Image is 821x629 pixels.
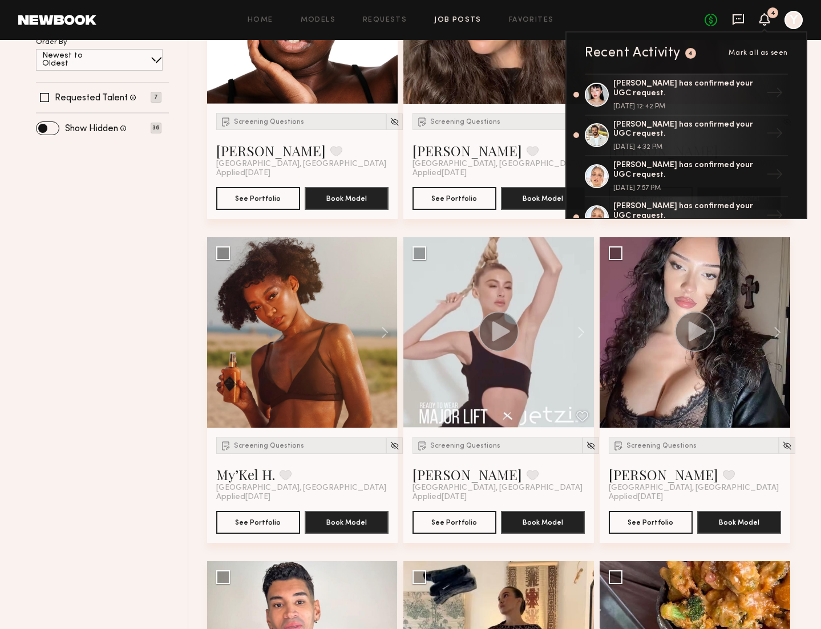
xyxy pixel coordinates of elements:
a: Favorites [509,17,554,24]
a: Book Model [501,193,585,202]
img: Submission Icon [220,440,232,451]
a: Job Posts [434,17,482,24]
button: Book Model [305,511,389,534]
span: Screening Questions [234,119,304,125]
a: Book Model [305,517,389,526]
div: Applied [DATE] [216,169,389,178]
label: Requested Talent [55,94,128,103]
span: Screening Questions [430,443,500,449]
a: [PERSON_NAME] [609,465,718,484]
div: [DATE] 4:32 PM [613,144,762,151]
div: [PERSON_NAME] has confirmed your UGC request. [613,120,762,140]
a: [PERSON_NAME] [412,465,522,484]
span: Screening Questions [626,443,697,449]
a: [PERSON_NAME] has confirmed your UGC request.[DATE] 7:57 PM→ [585,156,788,197]
div: Applied [DATE] [216,493,389,502]
a: Book Model [501,517,585,526]
div: → [762,202,788,232]
div: Applied [DATE] [609,493,781,502]
p: 36 [151,123,161,133]
p: Newest to Oldest [42,52,110,68]
button: Book Model [305,187,389,210]
button: Book Model [501,187,585,210]
button: See Portfolio [412,511,496,534]
img: Submission Icon [416,116,428,127]
a: Book Model [697,517,781,526]
span: Screening Questions [234,443,304,449]
img: Submission Icon [416,440,428,451]
div: 4 [688,51,693,57]
a: Book Model [305,193,389,202]
img: Unhide Model [586,441,596,451]
img: Unhide Model [390,117,399,127]
span: [GEOGRAPHIC_DATA], [GEOGRAPHIC_DATA] [609,484,779,493]
div: [PERSON_NAME] has confirmed your UGC request. [613,79,762,99]
button: See Portfolio [216,511,300,534]
a: Models [301,17,335,24]
span: Screening Questions [430,119,500,125]
p: 7 [151,92,161,103]
div: [DATE] 12:42 PM [613,103,762,110]
a: [PERSON_NAME] has confirmed your UGC request.[DATE] 12:42 PM→ [585,74,788,116]
button: Book Model [501,511,585,534]
a: Requests [363,17,407,24]
div: → [762,120,788,150]
div: [PERSON_NAME] has confirmed your UGC request. [613,161,762,180]
label: Show Hidden [65,124,118,133]
div: 4 [771,10,775,17]
a: [PERSON_NAME] has confirmed your UGC request.→ [585,197,788,238]
a: [PERSON_NAME] has confirmed your UGC request.[DATE] 4:32 PM→ [585,116,788,157]
img: Submission Icon [613,440,624,451]
a: Home [248,17,273,24]
button: See Portfolio [412,187,496,210]
div: Applied [DATE] [412,493,585,502]
span: [GEOGRAPHIC_DATA], [GEOGRAPHIC_DATA] [216,484,386,493]
a: [PERSON_NAME] [412,141,522,160]
div: [DATE] 7:57 PM [613,185,762,192]
img: Submission Icon [220,116,232,127]
div: Recent Activity [585,46,681,60]
a: My’Kel H. [216,465,275,484]
img: Unhide Model [782,441,792,451]
a: [PERSON_NAME] [216,141,326,160]
span: [GEOGRAPHIC_DATA], [GEOGRAPHIC_DATA] [412,160,583,169]
div: → [762,80,788,109]
span: [GEOGRAPHIC_DATA], [GEOGRAPHIC_DATA] [412,484,583,493]
span: Mark all as seen [729,50,788,56]
div: [PERSON_NAME] has confirmed your UGC request. [613,202,762,221]
button: See Portfolio [216,187,300,210]
div: Applied [DATE] [412,169,585,178]
span: [GEOGRAPHIC_DATA], [GEOGRAPHIC_DATA] [216,160,386,169]
div: → [762,161,788,191]
button: See Portfolio [609,511,693,534]
button: Book Model [697,511,781,534]
a: Y [784,11,803,29]
p: Order By [36,39,67,46]
img: Unhide Model [390,441,399,451]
